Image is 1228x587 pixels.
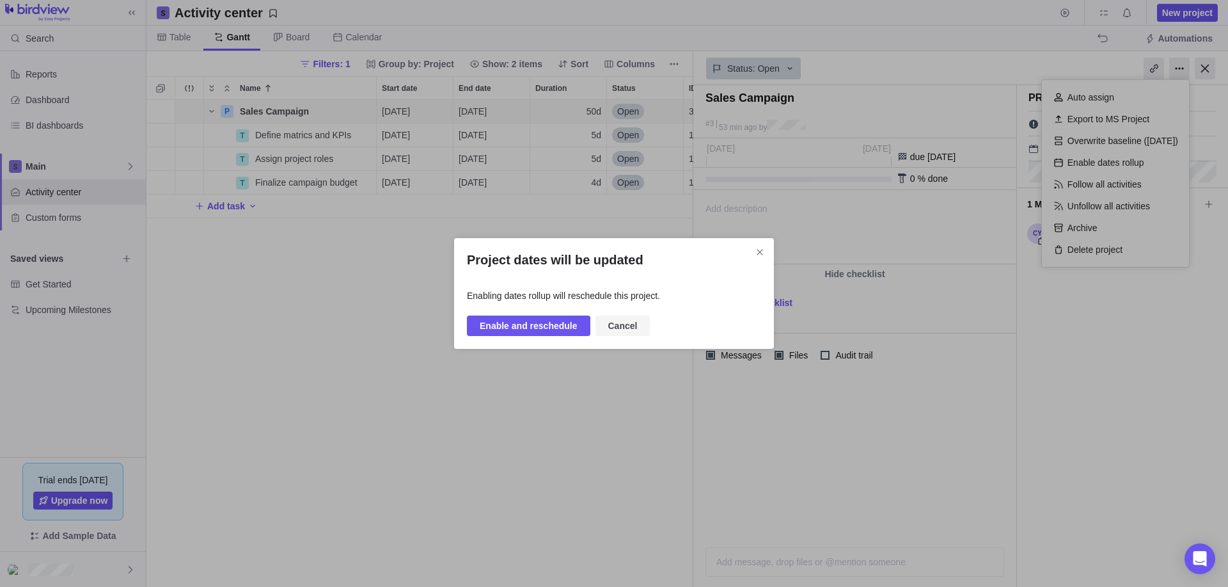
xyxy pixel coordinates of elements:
[751,243,769,261] span: Close
[595,316,650,336] span: Cancel
[454,238,774,349] div: Project dates will be updated
[467,316,590,336] span: Enable and reschedule
[480,318,578,334] span: Enable and reschedule
[467,251,761,269] h2: Project dates will be updated
[608,318,638,334] span: Cancel
[467,289,761,302] div: Enabling dates rollup will reschedule this project.
[1185,543,1215,574] div: Open Intercom Messenger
